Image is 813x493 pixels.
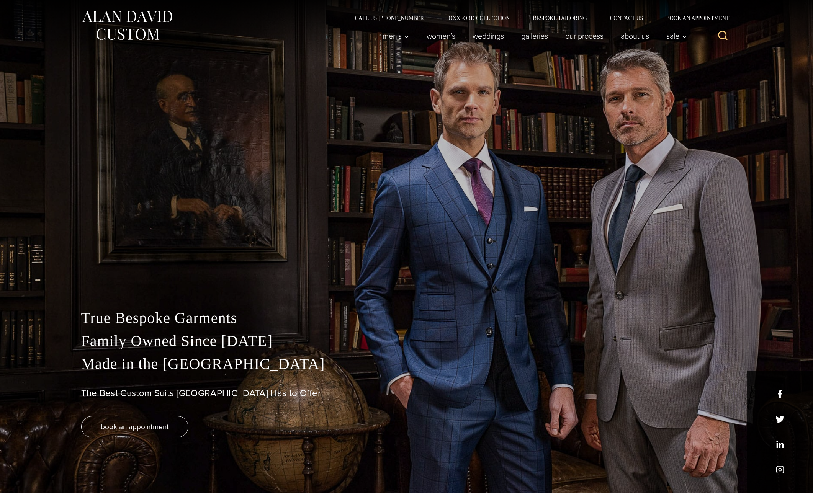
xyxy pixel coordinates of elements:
a: Our Process [556,28,612,44]
button: View Search Form [714,27,732,45]
a: Contact Us [599,15,655,21]
p: True Bespoke Garments Family Owned Since [DATE] Made in the [GEOGRAPHIC_DATA] [81,307,732,375]
a: Book an Appointment [654,15,732,21]
a: instagram [776,465,784,474]
span: Men’s [383,32,409,40]
a: weddings [464,28,512,44]
a: Women’s [418,28,464,44]
a: facebook [776,390,784,398]
a: linkedin [776,440,784,449]
nav: Primary Navigation [374,28,691,44]
a: book an appointment [81,416,188,437]
a: Oxxford Collection [437,15,521,21]
h1: The Best Custom Suits [GEOGRAPHIC_DATA] Has to Offer [81,388,732,399]
span: Sale [666,32,687,40]
a: Galleries [512,28,556,44]
img: Alan David Custom [81,8,173,42]
a: x/twitter [776,415,784,423]
a: Call Us [PHONE_NUMBER] [344,15,437,21]
span: book an appointment [101,421,169,432]
a: Bespoke Tailoring [521,15,598,21]
nav: Secondary Navigation [344,15,732,21]
a: About Us [612,28,658,44]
